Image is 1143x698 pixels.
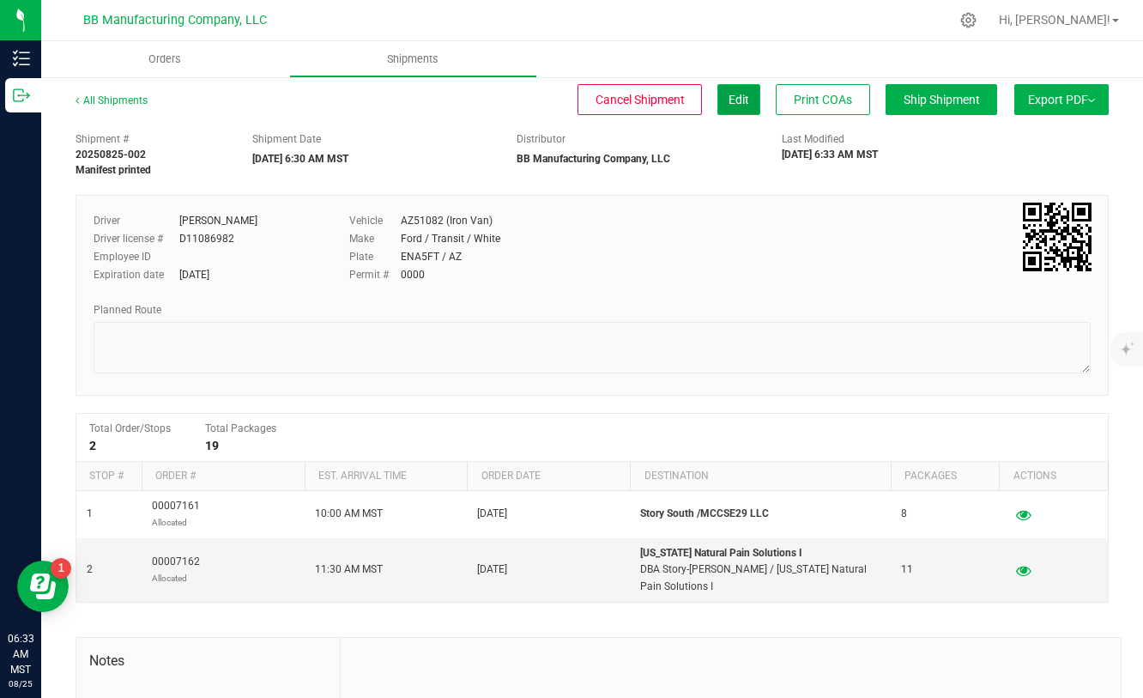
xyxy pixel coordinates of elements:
[94,304,161,316] span: Planned Route
[999,13,1110,27] span: Hi, [PERSON_NAME]!
[349,231,401,246] label: Make
[76,462,142,491] th: Stop #
[83,13,267,27] span: BB Manufacturing Company, LLC
[205,439,219,452] strong: 19
[179,213,257,228] div: [PERSON_NAME]
[401,267,425,282] div: 0000
[41,41,289,77] a: Orders
[252,153,348,165] strong: [DATE] 6:30 AM MST
[1014,84,1109,115] button: Export PDF
[125,52,204,67] span: Orders
[152,514,200,531] p: Allocated
[94,231,179,246] label: Driver license #
[886,84,997,115] button: Ship Shipment
[640,545,880,561] p: [US_STATE] Natural Pain Solutions I
[8,677,33,690] p: 08/25
[87,506,93,522] span: 1
[152,570,200,586] p: Allocated
[13,50,30,67] inline-svg: Inventory
[315,506,383,522] span: 10:00 AM MST
[76,164,151,176] strong: Manifest printed
[94,213,179,228] label: Driver
[289,41,537,77] a: Shipments
[904,93,980,106] span: Ship Shipment
[315,561,383,578] span: 11:30 AM MST
[349,249,401,264] label: Plate
[782,131,844,147] label: Last Modified
[89,422,171,434] span: Total Order/Stops
[596,93,685,106] span: Cancel Shipment
[517,153,670,165] strong: BB Manufacturing Company, LLC
[349,267,401,282] label: Permit #
[89,439,96,452] strong: 2
[76,149,146,161] strong: 20250825-002
[776,84,870,115] button: Print COAs
[349,213,401,228] label: Vehicle
[252,131,321,147] label: Shipment Date
[152,554,200,586] span: 00007162
[477,561,507,578] span: [DATE]
[13,87,30,104] inline-svg: Outbound
[94,249,179,264] label: Employee ID
[578,84,702,115] button: Cancel Shipment
[958,12,979,28] div: Manage settings
[1023,203,1092,271] img: Scan me!
[76,94,148,106] a: All Shipments
[517,131,565,147] label: Distributor
[717,84,760,115] button: Edit
[87,561,93,578] span: 2
[1023,203,1092,271] qrcode: 20250825-002
[901,506,907,522] span: 8
[51,558,71,579] iframe: Resource center unread badge
[891,462,1000,491] th: Packages
[152,498,200,531] span: 00007161
[401,231,500,246] div: Ford / Transit / White
[179,231,234,246] div: D11086982
[8,631,33,677] p: 06:33 AM MST
[630,462,891,491] th: Destination
[17,561,69,612] iframe: Resource center
[467,462,630,491] th: Order date
[901,561,913,578] span: 11
[142,462,305,491] th: Order #
[305,462,468,491] th: Est. arrival time
[89,651,327,671] span: Notes
[640,506,880,522] p: Story South /MCCSE29 LLC
[640,561,880,594] p: DBA Story-[PERSON_NAME] / [US_STATE] Natural Pain Solutions I
[999,462,1108,491] th: Actions
[76,131,227,147] span: Shipment #
[94,267,179,282] label: Expiration date
[401,213,493,228] div: AZ51082 (Iron Van)
[782,149,878,161] strong: [DATE] 6:33 AM MST
[364,52,462,67] span: Shipments
[729,93,749,106] span: Edit
[401,249,462,264] div: ENA5FT / AZ
[179,267,209,282] div: [DATE]
[477,506,507,522] span: [DATE]
[794,93,852,106] span: Print COAs
[205,422,276,434] span: Total Packages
